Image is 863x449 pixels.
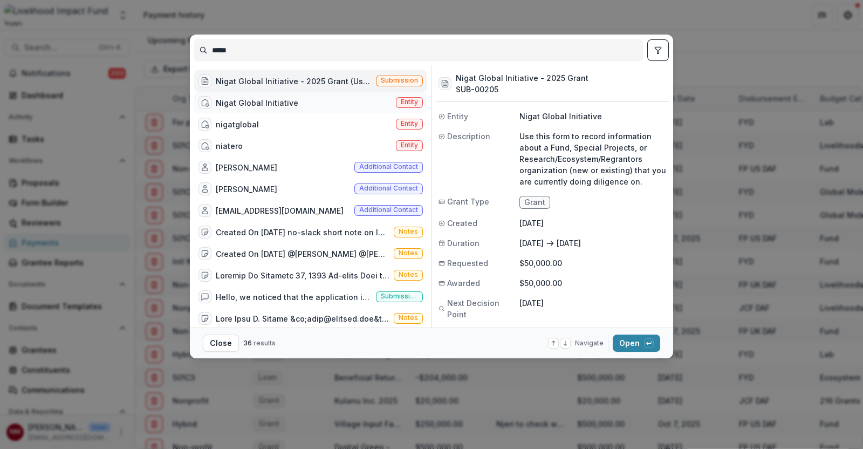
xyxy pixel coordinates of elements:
[647,39,669,61] button: toggle filters
[519,217,667,229] p: [DATE]
[359,163,418,171] span: Additional contact
[381,77,418,84] span: Submission
[447,217,477,229] span: Created
[401,120,418,127] span: Entity
[519,131,667,187] p: Use this form to record information about a Fund, Special Projects, or Research/Ecosystem/Regrant...
[447,297,519,320] span: Next Decision Point
[519,277,667,289] p: $50,000.00
[216,227,389,238] div: Created On [DATE] no-slack short note on last night of Cultivaid visit re: grapes work. looked at...
[381,292,418,300] span: Submission comment
[243,339,252,347] span: 36
[399,271,418,278] span: Notes
[216,140,243,152] div: niatero
[456,84,588,95] h3: SUB-00205
[456,72,588,84] h3: Nigat Global Initiative - 2025 Grant
[216,313,389,324] div: Lore Ipsu D. Sitame &co;adip@elitsed.doe&te;Inc 86, 7994U lab e dolore ma aliq enim Admin veni qu...
[399,314,418,322] span: Notes
[216,291,372,303] div: Hello, we noticed that the application is no longer editable. It is late on the 29th night. Did t...
[524,198,545,207] span: Grant
[216,119,259,130] div: nigatglobal
[447,237,480,249] span: Duration
[575,338,604,348] span: Navigate
[519,257,667,269] p: $50,000.00
[216,205,344,216] div: [EMAIL_ADDRESS][DOMAIN_NAME]
[401,98,418,106] span: Entity
[447,196,489,207] span: Grant Type
[216,76,372,87] div: Nigat Global Initiative - 2025 Grant (Use this form to record information about a Fund, Special P...
[216,270,389,281] div: Loremip Do Sitametc 37, 1393 Ad-elits Doei temp incididuntut labor etdolor magnaal eni adm venia ...
[399,228,418,235] span: Notes
[203,335,239,352] button: Close
[216,183,277,195] div: [PERSON_NAME]
[557,237,581,249] p: [DATE]
[447,277,480,289] span: Awarded
[254,339,276,347] span: results
[216,97,298,108] div: Nigat Global Initiative
[401,141,418,149] span: Entity
[447,257,488,269] span: Requested
[359,185,418,192] span: Additional contact
[216,162,277,173] div: [PERSON_NAME]
[216,248,389,260] div: Created On [DATE] @[PERSON_NAME] @[PERSON_NAME] [PERSON_NAME] is making progress moving the compa...
[613,335,660,352] button: Open
[447,131,490,142] span: Description
[399,249,418,257] span: Notes
[447,111,468,122] span: Entity
[519,111,667,122] p: Nigat Global Initiative
[519,237,544,249] p: [DATE]
[359,206,418,214] span: Additional contact
[519,297,667,309] p: [DATE]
